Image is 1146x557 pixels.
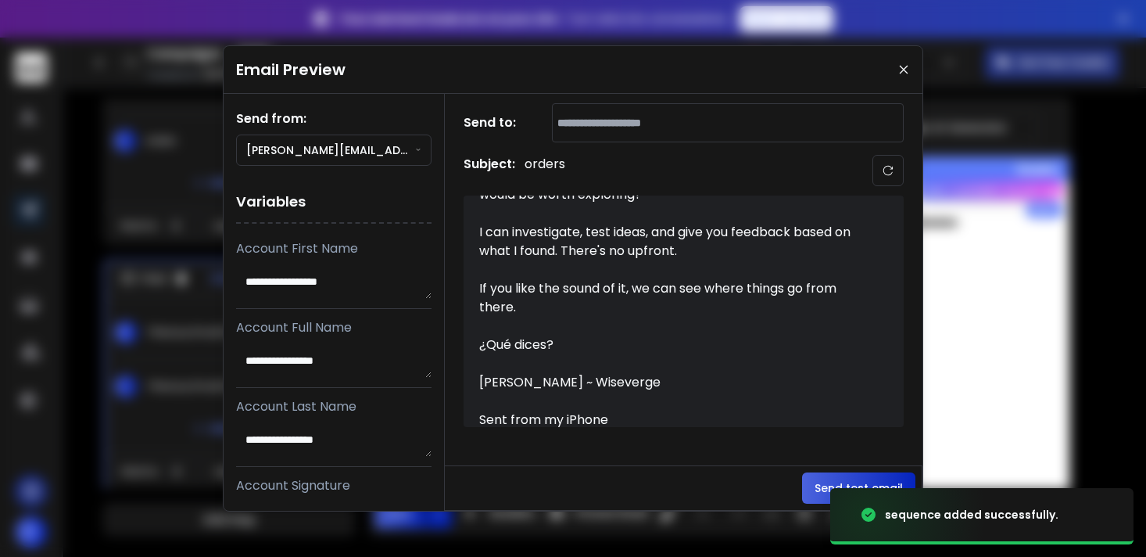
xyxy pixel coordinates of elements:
[464,155,515,186] h1: Subject:
[885,507,1058,523] div: sequence added successfully.
[802,473,915,504] button: Send test email
[236,239,432,258] p: Account First Name
[236,476,432,495] p: Account Signature
[246,142,415,158] p: [PERSON_NAME][EMAIL_ADDRESS][PERSON_NAME][DOMAIN_NAME]
[236,110,432,128] h1: Send from:
[464,113,526,132] h1: Send to:
[236,318,432,337] p: Account Full Name
[525,155,565,186] p: orders
[479,129,870,329] div: , a solution that reads orders emails and automatically updates your internal system (like Dynami...
[236,181,432,224] h1: Variables
[236,397,432,416] p: Account Last Name
[236,59,346,81] h1: Email Preview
